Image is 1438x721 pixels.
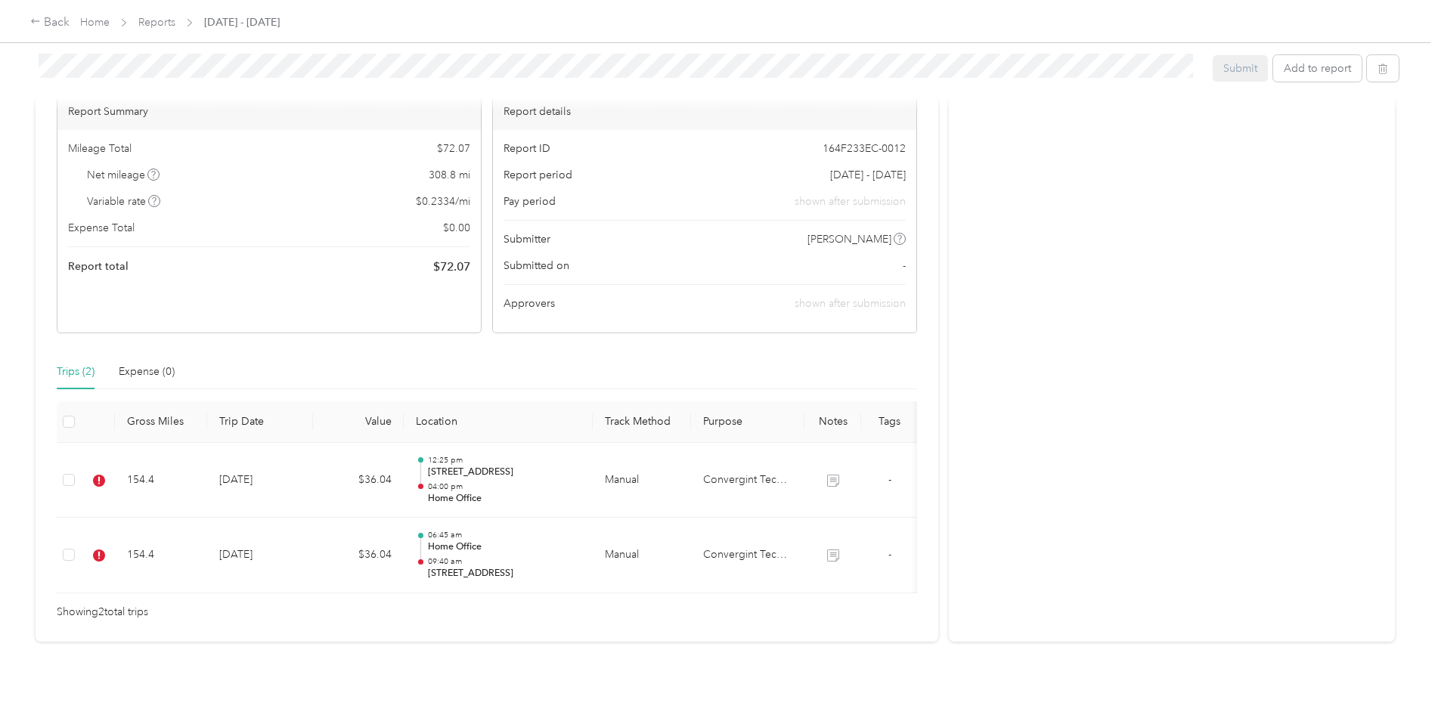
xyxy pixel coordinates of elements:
[428,492,581,506] p: Home Office
[593,401,691,443] th: Track Method
[313,518,404,593] td: $36.04
[428,455,581,466] p: 12:25 pm
[115,401,207,443] th: Gross Miles
[888,473,891,486] span: -
[1273,55,1362,82] button: Add to report
[428,466,581,479] p: [STREET_ADDRESS]
[204,14,280,30] span: [DATE] - [DATE]
[903,258,906,274] span: -
[57,604,148,620] span: Showing 2 total trips
[68,258,129,274] span: Report total
[80,16,110,29] a: Home
[1353,636,1438,721] iframe: Everlance-gr Chat Button Frame
[115,443,207,518] td: 154.4
[207,443,313,518] td: [DATE]
[57,93,481,130] div: Report Summary
[504,258,569,274] span: Submitted on
[313,401,404,443] th: Value
[493,93,916,130] div: Report details
[68,220,135,236] span: Expense Total
[57,364,95,380] div: Trips (2)
[804,401,861,443] th: Notes
[138,16,175,29] a: Reports
[68,141,132,156] span: Mileage Total
[807,231,891,247] span: [PERSON_NAME]
[504,167,572,183] span: Report period
[888,548,891,561] span: -
[428,481,581,492] p: 04:00 pm
[207,401,313,443] th: Trip Date
[428,556,581,567] p: 09:40 am
[207,518,313,593] td: [DATE]
[504,296,555,311] span: Approvers
[87,167,160,183] span: Net mileage
[795,193,906,209] span: shown after submission
[593,518,691,593] td: Manual
[830,167,906,183] span: [DATE] - [DATE]
[861,401,918,443] th: Tags
[504,141,550,156] span: Report ID
[593,443,691,518] td: Manual
[823,141,906,156] span: 164F233EC-0012
[428,567,581,580] p: [STREET_ADDRESS]
[416,193,470,209] span: $ 0.2334 / mi
[504,193,556,209] span: Pay period
[115,518,207,593] td: 154.4
[87,193,161,209] span: Variable rate
[119,364,175,380] div: Expense (0)
[437,141,470,156] span: $ 72.07
[428,540,581,554] p: Home Office
[433,258,470,276] span: $ 72.07
[428,530,581,540] p: 06:45 am
[795,297,906,310] span: shown after submission
[443,220,470,236] span: $ 0.00
[691,518,804,593] td: Convergint Technologies
[313,443,404,518] td: $36.04
[691,401,804,443] th: Purpose
[30,14,70,32] div: Back
[691,443,804,518] td: Convergint Technologies
[404,401,593,443] th: Location
[504,231,550,247] span: Submitter
[429,167,470,183] span: 308.8 mi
